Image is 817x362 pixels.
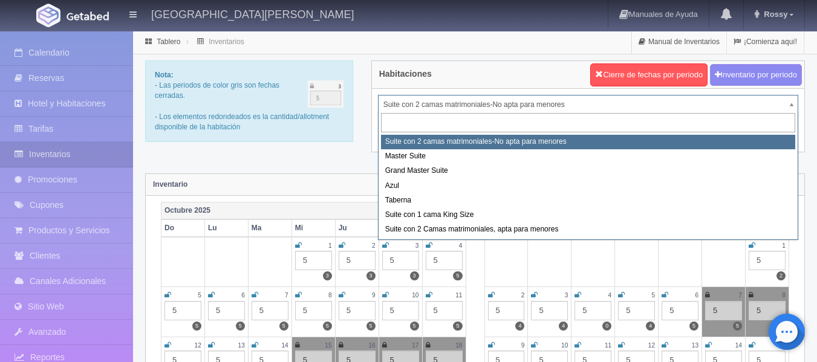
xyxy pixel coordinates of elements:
div: Azul [381,179,795,193]
div: Master Suite [381,149,795,164]
div: Taberna [381,193,795,208]
div: Suite con 2 Camas matrimoniales, apta para menores [381,222,795,237]
div: Suite con 1 cama King Size [381,208,795,222]
div: Suite con 2 camas matrimoniales-No apta para menores [381,135,795,149]
div: Grand Master Suite [381,164,795,178]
